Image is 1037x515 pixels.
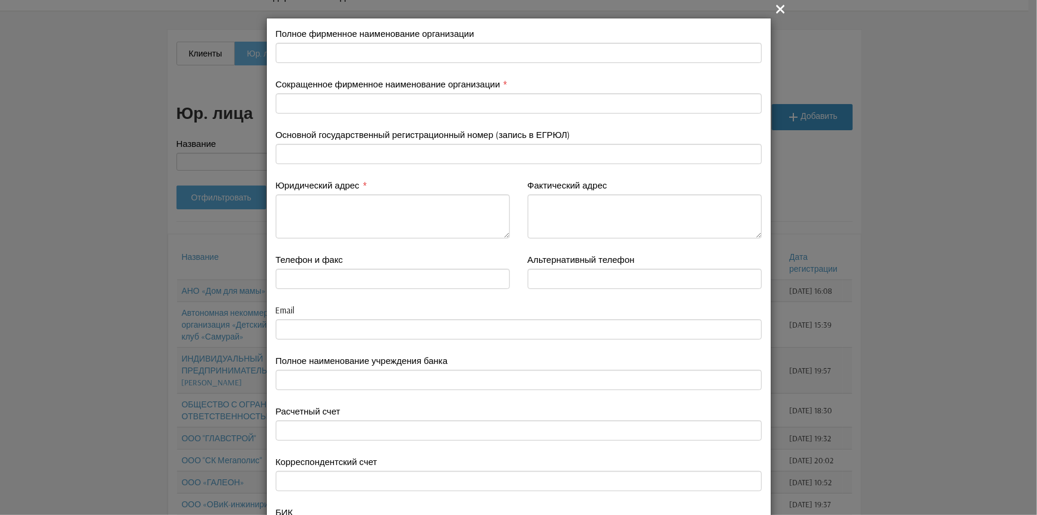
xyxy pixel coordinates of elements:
label: Телефон и факс [276,253,343,266]
label: Корреспондентский счет [276,456,377,468]
i:  [774,2,788,16]
label: Юридический адрес [276,179,360,191]
label: Альтернативный телефон [528,253,635,266]
label: Расчетный счет [276,405,341,417]
label: Полное наименование учреждения банка [276,354,448,367]
label: Сокращенное фирменное наименование организации [276,78,500,90]
button: Close [774,1,788,16]
label: Email [276,304,295,316]
label: Полное фирменное наименование организации [276,27,474,40]
label: Основной государственный регистрационный номер (запись в ЕГРЮЛ) [276,128,570,141]
label: Фактический адрес [528,179,607,191]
